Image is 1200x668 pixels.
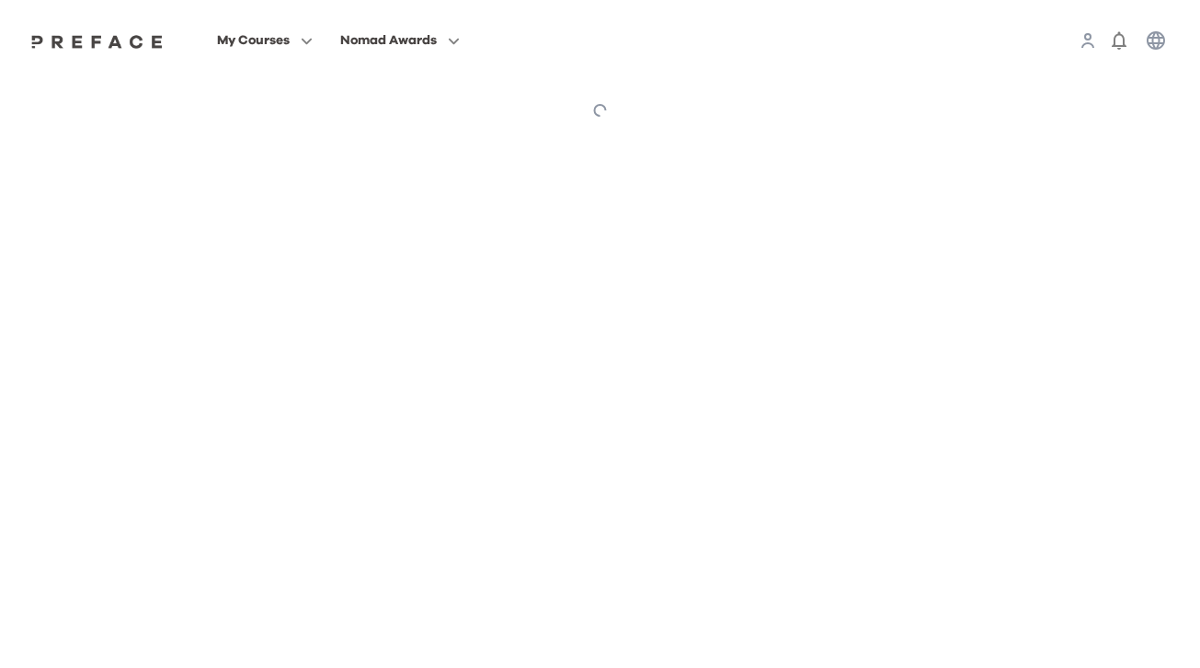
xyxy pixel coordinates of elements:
button: My Courses [211,29,318,52]
span: My Courses [217,29,290,52]
button: Nomad Awards [335,29,465,52]
span: Nomad Awards [340,29,437,52]
a: Preface Logo [27,33,168,48]
img: Preface Logo [27,34,168,49]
